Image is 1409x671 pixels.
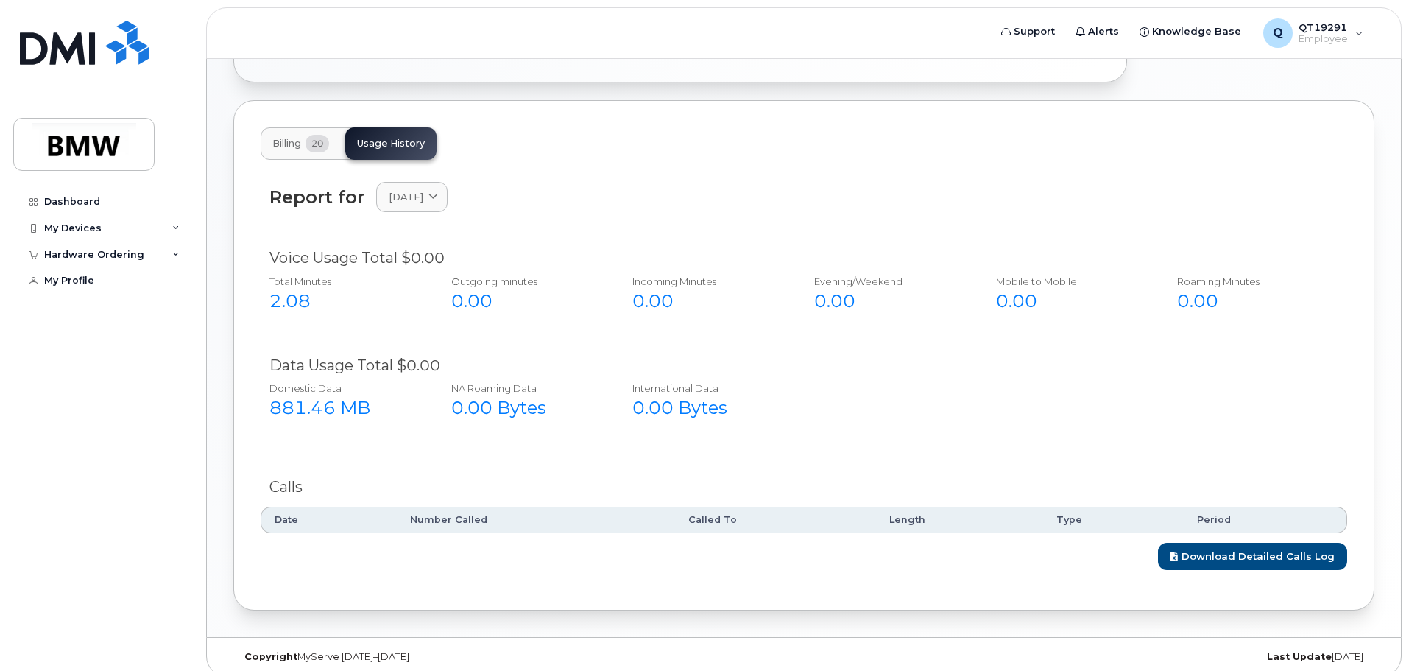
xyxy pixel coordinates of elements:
[1273,24,1283,42] span: Q
[269,289,419,314] div: 2.08
[244,651,297,662] strong: Copyright
[632,289,782,314] div: 0.00
[1253,18,1374,48] div: QT19291
[996,275,1145,289] div: Mobile to Mobile
[451,396,601,421] div: 0.00 Bytes
[996,289,1145,314] div: 0.00
[306,135,329,152] span: 20
[1014,24,1055,39] span: Support
[269,187,364,207] div: Report for
[1158,543,1347,570] a: Download Detailed Calls Log
[261,507,397,533] th: Date
[269,382,419,396] div: Domestic Data
[269,396,419,421] div: 881.46 MB
[1043,507,1183,533] th: Type
[814,289,964,314] div: 0.00
[451,382,601,396] div: NA Roaming Data
[632,382,782,396] div: International Data
[269,477,1338,498] div: Calls
[1065,17,1129,46] a: Alerts
[233,651,614,663] div: MyServe [DATE]–[DATE]
[451,275,601,289] div: Outgoing minutes
[1184,507,1347,533] th: Period
[675,507,876,533] th: Called To
[1299,21,1348,33] span: QT19291
[269,275,419,289] div: Total Minutes
[814,275,964,289] div: Evening/Weekend
[269,247,1338,269] div: Voice Usage Total $0.00
[1088,24,1119,39] span: Alerts
[1177,275,1327,289] div: Roaming Minutes
[1152,24,1241,39] span: Knowledge Base
[1177,289,1327,314] div: 0.00
[389,190,423,204] span: [DATE]
[451,289,601,314] div: 0.00
[269,355,1338,376] div: Data Usage Total $0.00
[994,651,1374,663] div: [DATE]
[632,396,782,421] div: 0.00 Bytes
[397,507,675,533] th: Number Called
[1345,607,1398,660] iframe: Messenger Launcher
[1267,651,1332,662] strong: Last Update
[1299,33,1348,45] span: Employee
[272,138,301,150] span: Billing
[632,275,782,289] div: Incoming Minutes
[876,507,1044,533] th: Length
[376,182,448,212] a: [DATE]
[1129,17,1251,46] a: Knowledge Base
[991,17,1065,46] a: Support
